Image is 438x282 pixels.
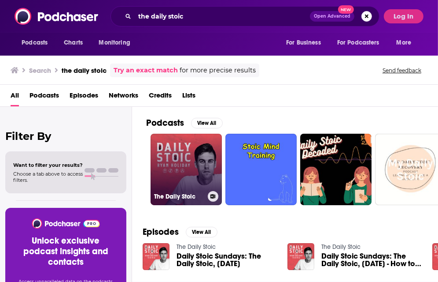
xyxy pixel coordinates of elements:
a: Charts [58,34,88,51]
button: open menu [331,34,392,51]
img: Daily Stoic Sundays: The Daily Stoic, August 16 - How to Turn Your Trials Into Triumphs [287,243,314,270]
h2: Podcasts [146,117,184,128]
span: Charts [64,37,83,49]
a: Daily Stoic Sundays: The Daily Stoic, August 9 [177,252,277,267]
img: Podchaser - Follow, Share and Rate Podcasts [31,218,100,229]
span: Daily Stoic Sundays: The Daily Stoic, [DATE] [177,252,277,267]
a: The Daily Stoic [177,243,216,251]
input: Search podcasts, credits, & more... [135,9,310,23]
h3: The Daily Stoic [154,193,204,200]
span: For Podcasters [337,37,379,49]
a: Networks [109,88,138,106]
button: View All [191,118,223,128]
h3: the daily stoic [62,66,107,75]
span: Want to filter your results? [13,162,83,168]
div: Search podcasts, credits, & more... [110,6,379,26]
span: More [397,37,412,49]
a: Try an exact match [114,65,178,75]
a: Lists [182,88,195,106]
a: Credits [149,88,172,106]
span: for more precise results [180,65,256,75]
img: Podchaser - Follow, Share and Rate Podcasts [15,8,99,25]
a: Daily Stoic Sundays: The Daily Stoic, August 16 - How to Turn Your Trials Into Triumphs [321,252,422,267]
button: open menu [15,34,59,51]
button: open menu [390,34,423,51]
img: Daily Stoic Sundays: The Daily Stoic, August 9 [143,243,169,270]
button: open menu [280,34,332,51]
button: Send feedback [380,67,424,74]
a: Episodes [70,88,98,106]
a: Podcasts [29,88,59,106]
a: EpisodesView All [143,226,217,237]
h3: Search [29,66,51,75]
h3: Unlock exclusive podcast insights and contacts [16,236,116,267]
span: Monitoring [99,37,130,49]
h2: Episodes [143,226,179,237]
button: Log In [384,9,423,23]
button: open menu [92,34,141,51]
span: Podcasts [22,37,48,49]
button: View All [186,227,217,237]
span: Open Advanced [314,14,350,19]
span: Daily Stoic Sundays: The Daily Stoic, [DATE] - How to Turn Your Trials Into Triumphs [321,252,422,267]
a: The Daily Stoic [321,243,361,251]
a: PodcastsView All [146,117,223,128]
a: All [11,88,19,106]
h2: Filter By [5,130,126,143]
span: New [338,5,354,14]
a: The Daily Stoic [151,134,222,205]
button: Open AdvancedNew [310,11,354,22]
span: For Business [286,37,321,49]
span: Choose a tab above to access filters. [13,171,83,183]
